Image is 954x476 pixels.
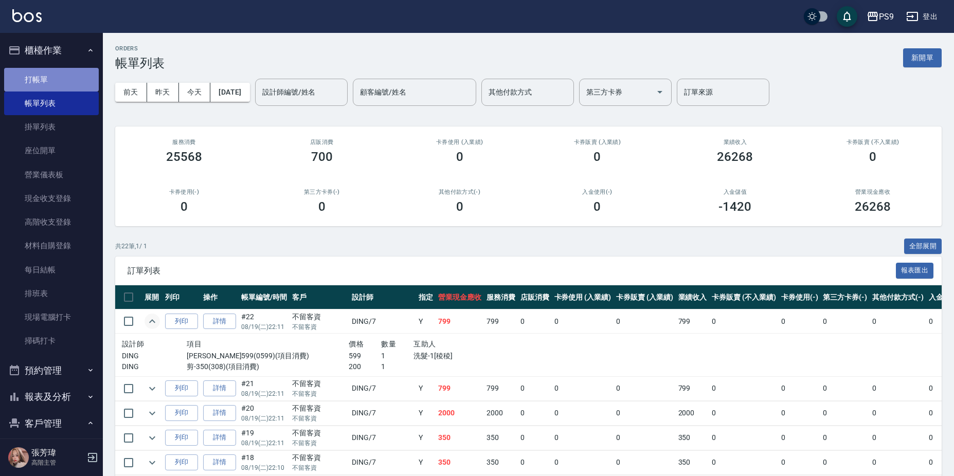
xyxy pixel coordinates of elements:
a: 現金收支登錄 [4,187,99,210]
p: 不留客資 [292,389,347,398]
p: 不留客資 [292,414,347,423]
a: 高階收支登錄 [4,210,99,234]
p: 08/19 (二) 22:11 [241,389,287,398]
td: Y [416,450,436,474]
p: [PERSON_NAME]599(0599)(項目消費) [187,351,349,361]
td: DING /7 [349,309,416,334]
th: 指定 [416,285,436,309]
td: 350 [436,450,484,474]
img: Logo [12,9,42,22]
td: 0 [552,401,614,425]
p: 08/19 (二) 22:11 [241,438,287,448]
td: #18 [239,450,290,474]
h2: ORDERS [115,45,165,52]
p: 不留客資 [292,438,347,448]
button: [DATE] [210,83,249,102]
th: 帳單編號/時間 [239,285,290,309]
p: 1 [381,361,413,372]
td: DING /7 [349,376,416,400]
span: 設計師 [122,340,144,348]
span: 訂單列表 [128,266,896,276]
td: 799 [436,376,484,400]
button: 預約管理 [4,357,99,384]
th: 業績收入 [676,285,710,309]
a: 座位開單 [4,139,99,162]
td: 0 [518,401,552,425]
td: 799 [676,376,710,400]
td: Y [416,309,436,334]
a: 打帳單 [4,68,99,91]
h3: 0 [181,199,188,214]
a: 現場電腦打卡 [4,305,99,329]
td: 0 [709,450,778,474]
td: DING /7 [349,426,416,450]
h3: 服務消費 [128,139,241,145]
div: 不留客資 [292,428,347,438]
p: 599 [349,351,381,361]
div: 不留客資 [292,312,347,322]
h2: 店販消費 [265,139,379,145]
h3: -1420 [718,199,751,214]
td: 350 [676,450,710,474]
td: 350 [484,426,518,450]
h3: 25568 [166,150,202,164]
td: 0 [870,450,926,474]
h3: 0 [593,150,601,164]
td: 0 [518,376,552,400]
td: 2000 [484,401,518,425]
td: 0 [614,450,676,474]
a: 新開單 [903,52,942,62]
td: 0 [709,426,778,450]
td: 0 [518,309,552,334]
p: 1 [381,351,413,361]
button: 櫃檯作業 [4,37,99,64]
button: 新開單 [903,48,942,67]
div: 不留客資 [292,452,347,463]
td: 2000 [676,401,710,425]
th: 其他付款方式(-) [870,285,926,309]
button: 列印 [165,405,198,421]
h3: 0 [318,199,326,214]
h2: 第三方卡券(-) [265,189,379,195]
p: 不留客資 [292,463,347,472]
td: 0 [870,401,926,425]
a: 每日結帳 [4,258,99,282]
button: PS9 [862,6,898,27]
th: 展開 [142,285,163,309]
td: 799 [436,309,484,334]
td: Y [416,401,436,425]
td: 0 [820,401,870,425]
td: 0 [552,450,614,474]
a: 詳情 [203,405,236,421]
button: Open [652,84,668,100]
p: 剪-350(308)(項目消費) [187,361,349,372]
td: 799 [484,309,518,334]
button: 報表匯出 [896,263,934,279]
button: 列印 [165,454,198,470]
td: 0 [518,426,552,450]
td: 0 [870,309,926,334]
th: 設計師 [349,285,416,309]
a: 營業儀表板 [4,163,99,187]
td: 0 [779,376,821,400]
h3: 26268 [717,150,753,164]
h3: 0 [869,150,876,164]
h3: 700 [311,150,333,164]
div: 不留客資 [292,378,347,389]
span: 互助人 [413,340,436,348]
td: Y [416,426,436,450]
th: 卡券販賣 (不入業績) [709,285,778,309]
h3: 26268 [855,199,891,214]
button: expand row [145,406,160,421]
h2: 卡券使用 (入業績) [403,139,516,145]
img: Person [8,447,29,468]
p: 08/19 (二) 22:11 [241,322,287,332]
button: save [837,6,857,27]
th: 卡券販賣 (入業績) [614,285,676,309]
h3: 0 [456,199,463,214]
button: 客戶管理 [4,410,99,437]
h2: 卡券使用(-) [128,189,241,195]
th: 店販消費 [518,285,552,309]
a: 掛單列表 [4,115,99,139]
a: 詳情 [203,380,236,396]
